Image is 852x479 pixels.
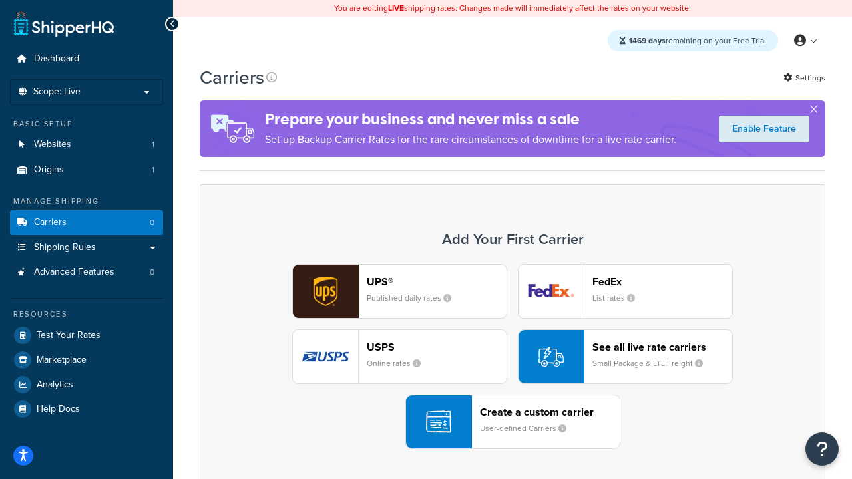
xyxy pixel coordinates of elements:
a: Analytics [10,373,163,397]
button: Create a custom carrierUser-defined Carriers [405,395,620,449]
p: Set up Backup Carrier Rates for the rare circumstances of downtime for a live rate carrier. [265,130,676,149]
span: Shipping Rules [34,242,96,253]
header: See all live rate carriers [592,341,732,353]
header: FedEx [592,275,732,288]
a: Websites 1 [10,132,163,157]
a: Settings [783,69,825,87]
span: Test Your Rates [37,330,101,341]
li: Carriers [10,210,163,235]
a: Enable Feature [719,116,809,142]
a: Advanced Features 0 [10,260,163,285]
li: Advanced Features [10,260,163,285]
span: Scope: Live [33,86,81,98]
span: Analytics [37,379,73,391]
small: List rates [592,292,646,304]
span: Dashboard [34,53,79,65]
a: Origins 1 [10,158,163,182]
header: USPS [367,341,507,353]
strong: 1469 days [629,35,666,47]
img: ad-rules-rateshop-fe6ec290ccb7230408bd80ed9643f0289d75e0ffd9eb532fc0e269fcd187b520.png [200,100,265,157]
span: Advanced Features [34,267,114,278]
span: Carriers [34,217,67,228]
b: LIVE [388,2,404,14]
div: Basic Setup [10,118,163,130]
a: Dashboard [10,47,163,71]
img: ups logo [293,265,358,318]
li: Websites [10,132,163,157]
button: See all live rate carriersSmall Package & LTL Freight [518,329,733,384]
small: Small Package & LTL Freight [592,357,714,369]
header: Create a custom carrier [480,406,620,418]
h4: Prepare your business and never miss a sale [265,108,676,130]
button: Open Resource Center [805,432,839,466]
header: UPS® [367,275,507,288]
a: Marketplace [10,348,163,372]
a: ShipperHQ Home [14,10,114,37]
span: Help Docs [37,404,80,415]
img: icon-carrier-liverate-becf4550.svg [538,344,564,369]
a: Test Your Rates [10,323,163,347]
img: icon-carrier-custom-c93b8a24.svg [426,409,451,434]
div: remaining on your Free Trial [608,30,778,51]
span: 0 [150,217,154,228]
a: Carriers 0 [10,210,163,235]
a: Help Docs [10,397,163,421]
img: usps logo [293,330,358,383]
small: Published daily rates [367,292,462,304]
small: User-defined Carriers [480,422,577,434]
span: Origins [34,164,64,176]
button: usps logoUSPSOnline rates [292,329,507,384]
span: Marketplace [37,355,87,366]
button: fedEx logoFedExList rates [518,264,733,319]
h1: Carriers [200,65,264,90]
a: Shipping Rules [10,236,163,260]
span: Websites [34,139,71,150]
h3: Add Your First Carrier [214,232,811,247]
small: Online rates [367,357,431,369]
span: 1 [152,164,154,176]
div: Resources [10,309,163,320]
span: 1 [152,139,154,150]
img: fedEx logo [519,265,584,318]
span: 0 [150,267,154,278]
div: Manage Shipping [10,196,163,207]
li: Origins [10,158,163,182]
button: ups logoUPS®Published daily rates [292,264,507,319]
